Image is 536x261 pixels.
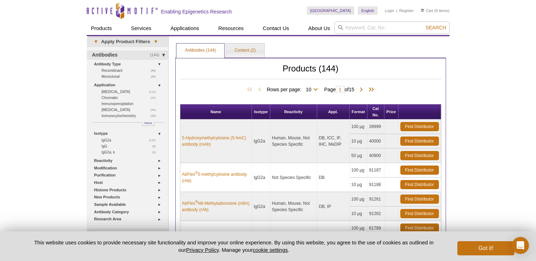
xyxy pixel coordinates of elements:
[421,6,450,15] li: (0 items)
[349,87,354,92] span: 15
[421,8,433,13] a: Cart
[259,22,293,35] a: Contact Us
[252,104,270,120] th: Isotype
[195,200,198,204] sup: ®
[358,6,378,15] a: English
[102,113,160,119] a: (35)Immunocytochemistry
[317,192,350,221] td: DB, IP
[87,51,168,60] a: (144)Antibodies
[400,195,439,204] a: Find Distributor
[307,6,355,15] a: [GEOGRAPHIC_DATA]
[87,228,168,238] a: Extracts
[270,120,317,163] td: Human, Mouse, Not Species Specific
[252,120,270,163] td: IgG2a
[400,209,439,218] a: Find Distributor
[358,86,365,93] span: Next Page
[400,166,439,175] a: Find Distributor
[367,163,384,178] td: 91187
[94,179,164,186] a: Host
[161,8,232,15] h2: Enabling Epigenetics Research
[102,137,160,143] a: (137)IgG2a
[102,107,160,113] a: (44)[MEDICAL_DATA]
[152,143,160,149] span: (5)
[400,137,439,146] a: Find Distributor
[512,237,529,254] div: Open Intercom Messenger
[186,247,219,253] a: Privacy Policy
[367,134,384,149] td: 40000
[94,60,164,68] a: Antibody Type
[350,207,367,221] td: 10 µg
[350,163,367,178] td: 100 µg
[214,22,248,35] a: Resources
[145,120,152,126] span: More
[94,215,164,223] a: Research Area
[94,164,164,172] a: Modification
[384,104,399,120] th: Price
[166,22,203,35] a: Applications
[399,8,414,13] a: Register
[367,104,384,120] th: Cat No.
[321,86,358,93] span: Page of
[180,104,252,120] th: Name
[180,65,441,79] h2: Products (144)
[252,221,270,250] td: IgG2a
[317,104,350,120] th: Appl.
[151,95,159,101] span: (47)
[102,74,160,80] a: (56)Monoclonal
[127,22,156,35] a: Services
[256,86,263,93] span: Previous Page
[151,74,159,80] span: (56)
[350,178,367,192] td: 10 µg
[350,221,367,236] td: 100 µg
[400,224,439,233] a: Find Distributor
[400,151,439,160] a: Find Distributor
[226,43,264,58] a: Content (2)
[94,186,164,194] a: Histone Products
[94,172,164,179] a: Purification
[365,86,376,93] span: Last Page
[94,193,164,201] a: New Products
[317,120,350,163] td: DB, ICC, IF, IHC, MeDIP
[94,81,164,89] a: Application
[152,149,160,155] span: (2)
[396,6,397,15] li: |
[367,221,384,236] td: 61789
[195,171,198,175] sup: ®
[457,241,514,255] button: Got it!
[94,201,164,208] a: Sample Available
[267,86,321,93] span: Rows per page:
[425,25,446,30] span: Search
[94,208,164,216] a: Antibody Category
[400,122,439,131] a: Find Distributor
[102,95,160,107] a: (47)Chromatin Immunoprecipitation
[94,130,164,137] a: Isotype
[270,192,317,221] td: Human, Mouse, Not Species Specific
[253,247,288,253] button: cookie settings
[270,221,317,250] td: Human, Mouse
[182,135,250,147] a: 5-Hydroxymethylcytosine (5-hmC) antibody (mAb)
[367,120,384,134] td: 39999
[102,68,160,74] a: (88)Recombinant
[150,39,161,45] span: ▾
[317,163,350,192] td: DB
[182,200,250,213] a: AbFlex®N6-Methyladenosine (m6A) antibody (rAb)
[151,107,159,113] span: (44)
[385,8,394,13] a: Login
[350,120,367,134] td: 100 µg
[176,43,224,58] a: Antibodies (144)
[102,143,160,149] a: (5)IgG
[87,36,168,47] a: ▾Apply Product Filters▾
[149,89,160,95] span: (112)
[94,157,164,164] a: Reactivity
[90,39,101,45] span: ▾
[149,137,160,143] span: (137)
[367,207,384,221] td: 91262
[350,104,367,120] th: Format
[350,149,367,163] td: 50 µg
[151,68,159,74] span: (88)
[150,51,163,60] span: (144)
[304,22,334,35] a: About Us
[400,180,439,189] a: Find Distributor
[423,24,448,31] button: Search
[246,86,256,93] span: First Page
